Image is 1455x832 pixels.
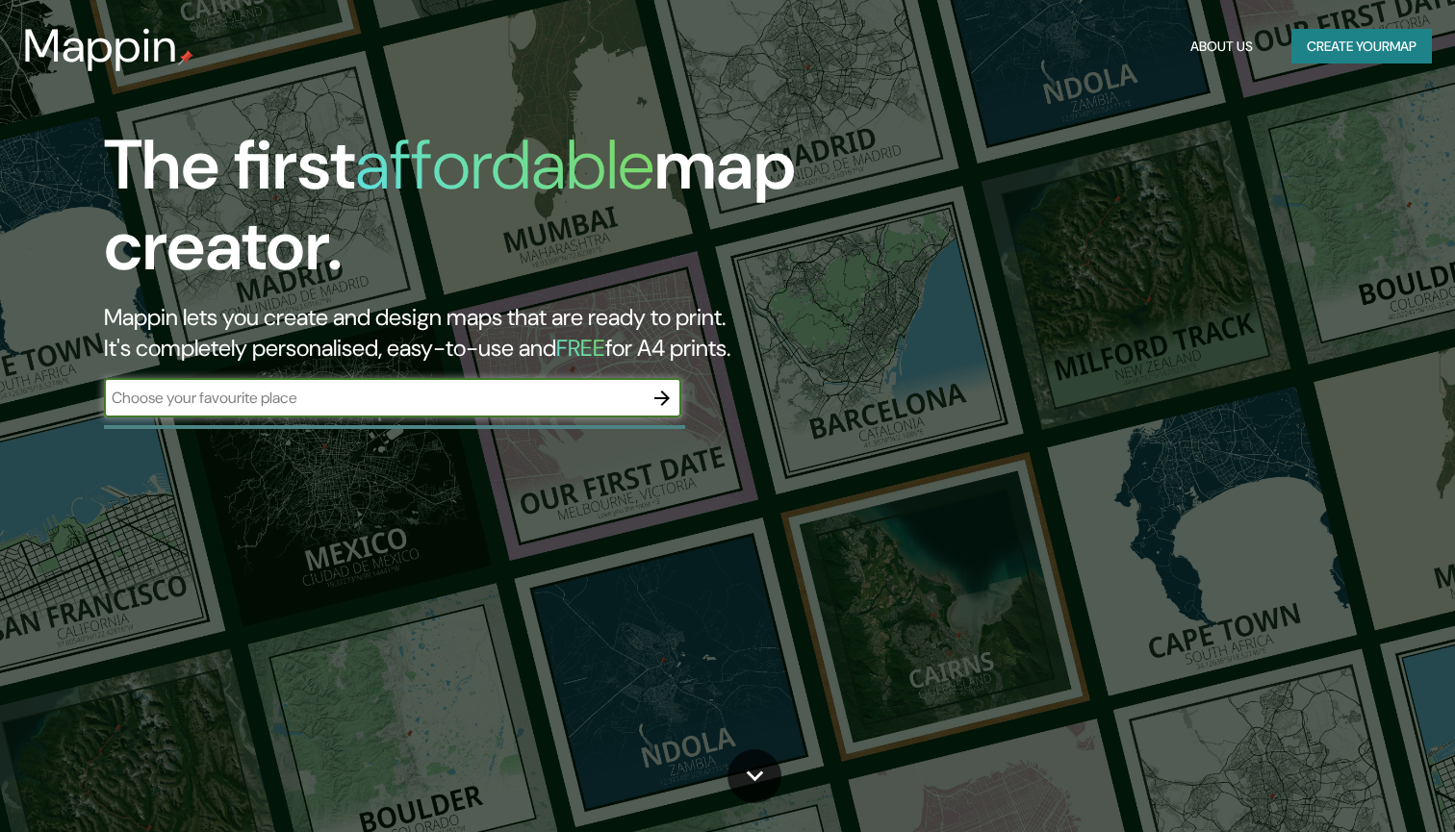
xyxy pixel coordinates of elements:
h5: FREE [556,333,605,363]
button: Create yourmap [1291,29,1432,64]
h2: Mappin lets you create and design maps that are ready to print. It's completely personalised, eas... [104,302,831,364]
h1: affordable [355,120,654,210]
button: About Us [1183,29,1261,64]
input: Choose your favourite place [104,387,643,409]
img: mappin-pin [178,50,193,65]
h1: The first map creator. [104,125,831,302]
h3: Mappin [23,19,178,73]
